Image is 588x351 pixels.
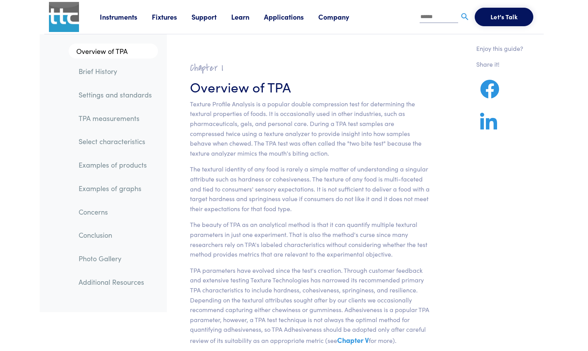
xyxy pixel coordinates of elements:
[476,59,523,69] p: Share it!
[190,164,430,213] p: The textural identity of any food is rarely a simple matter of understanding a singular attribute...
[72,109,158,127] a: TPA measurements
[476,122,501,131] a: Share on LinkedIn
[192,12,231,22] a: Support
[69,44,158,59] a: Overview of TPA
[231,12,264,22] a: Learn
[190,265,430,346] p: TPA parameters have evolved since the test's creation. Through customer feedback and extensive te...
[72,226,158,244] a: Conclusion
[318,12,364,22] a: Company
[72,62,158,80] a: Brief History
[475,8,533,26] button: Let's Talk
[264,12,318,22] a: Applications
[190,220,430,259] p: The beauty of TPA as an analytical method is that it can quantify multiple textural parameters in...
[49,2,79,32] img: ttc_logo_1x1_v1.0.png
[72,86,158,104] a: Settings and standards
[72,273,158,291] a: Additional Resources
[72,250,158,267] a: Photo Gallery
[72,133,158,150] a: Select characteristics
[72,156,158,174] a: Examples of products
[72,180,158,197] a: Examples of graphs
[190,62,430,74] h2: Chapter I
[152,12,192,22] a: Fixtures
[100,12,152,22] a: Instruments
[190,99,430,158] p: Texture Profile Analysis is a popular double compression test for determining the textural proper...
[337,335,369,345] a: Chapter V
[476,44,523,54] p: Enjoy this guide?
[190,77,430,96] h3: Overview of TPA
[72,203,158,221] a: Concerns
